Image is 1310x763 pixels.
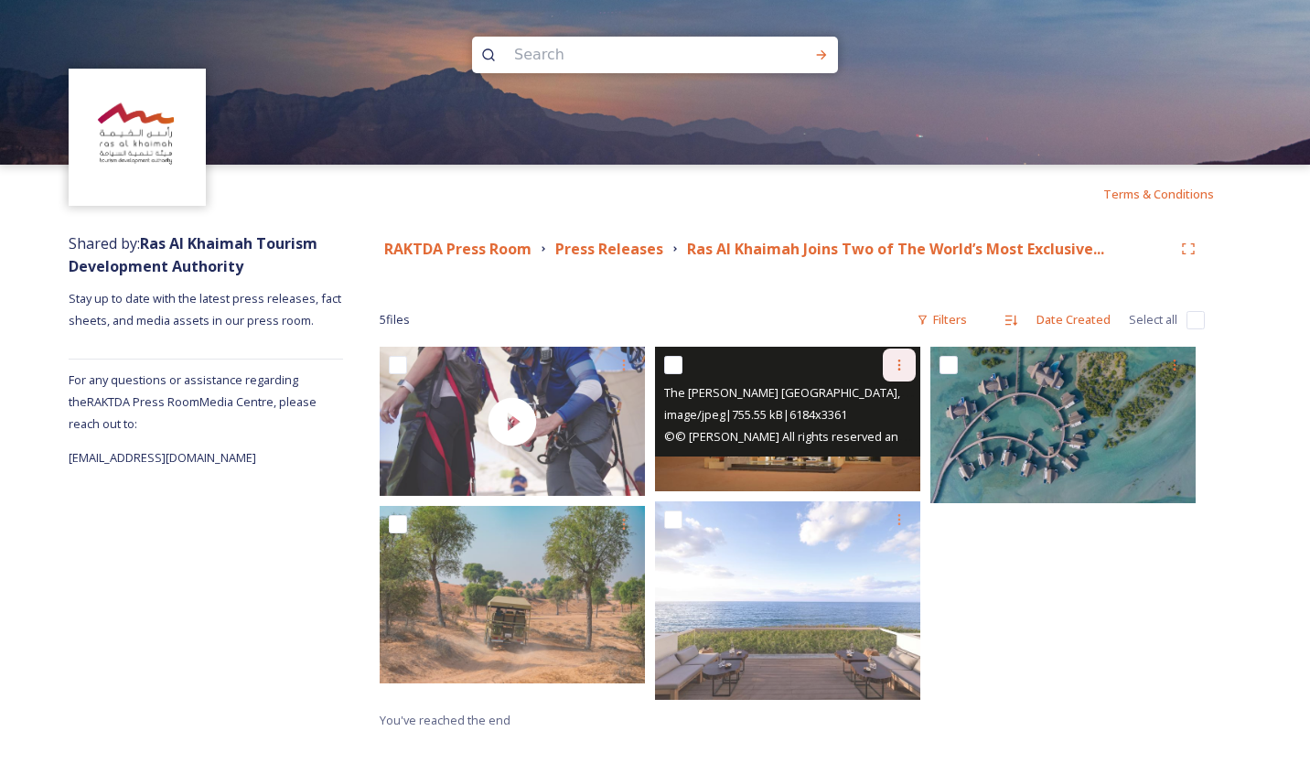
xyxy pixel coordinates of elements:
[380,712,510,728] span: You've reached the end
[907,302,976,338] div: Filters
[384,239,532,259] strong: RAKTDA Press Room
[1027,302,1120,338] div: Date Created
[380,347,645,496] img: thumbnail
[380,311,410,328] span: 5 file s
[555,239,663,259] strong: Press Releases
[1129,311,1177,328] span: Select all
[71,71,204,204] img: Logo_RAKTDA_RGB-01.png
[655,501,920,701] img: Family Villa Shared Terrace.jpg
[664,383,1165,401] span: The [PERSON_NAME] [GEOGRAPHIC_DATA], [GEOGRAPHIC_DATA] Signature Villa Exterior.jpg
[69,233,317,276] span: Shared by:
[505,35,756,75] input: Search
[1103,186,1214,202] span: Terms & Conditions
[664,406,847,423] span: image/jpeg | 755.55 kB | 6184 x 3361
[69,371,317,432] span: For any questions or assistance regarding the RAKTDA Press Room Media Centre, please reach out to:
[380,506,645,683] img: Ritz Carlton Ras Al Khaimah Al Wadi -BD Desert Shoot (3).jpg
[69,449,256,466] span: [EMAIL_ADDRESS][DOMAIN_NAME]
[69,233,317,276] strong: Ras Al Khaimah Tourism Development Authority
[687,239,1104,259] strong: Ras Al Khaimah Joins Two of The World’s Most Exclusive...
[1103,183,1241,205] a: Terms & Conditions
[69,290,344,328] span: Stay up to date with the latest press releases, fact sheets, and media assets in our press room.
[930,347,1196,503] img: Anantara Mina Al Arab Ras Al Khaimah Resort Guest Room Over Water Pool Villa Aerial.tif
